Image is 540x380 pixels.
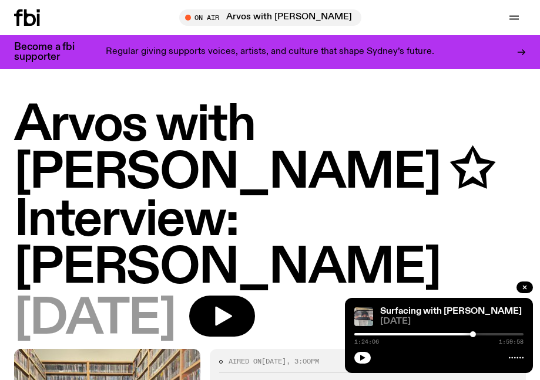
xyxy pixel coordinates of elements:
h1: Arvos with [PERSON_NAME] ✩ Interview: [PERSON_NAME] [14,102,526,292]
span: [DATE] [380,317,524,326]
span: 1:59:58 [499,339,524,345]
span: Aired on [229,357,261,366]
a: Surfacing with [PERSON_NAME] [380,307,522,316]
span: , 3:00pm [286,357,319,366]
p: Regular giving supports voices, artists, and culture that shape Sydney’s future. [106,47,434,57]
button: On AirArvos with [PERSON_NAME] [179,9,361,26]
span: [DATE] [261,357,286,366]
span: 1:24:06 [354,339,379,345]
span: [DATE] [14,296,175,343]
h3: Become a fbi supporter [14,42,89,62]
